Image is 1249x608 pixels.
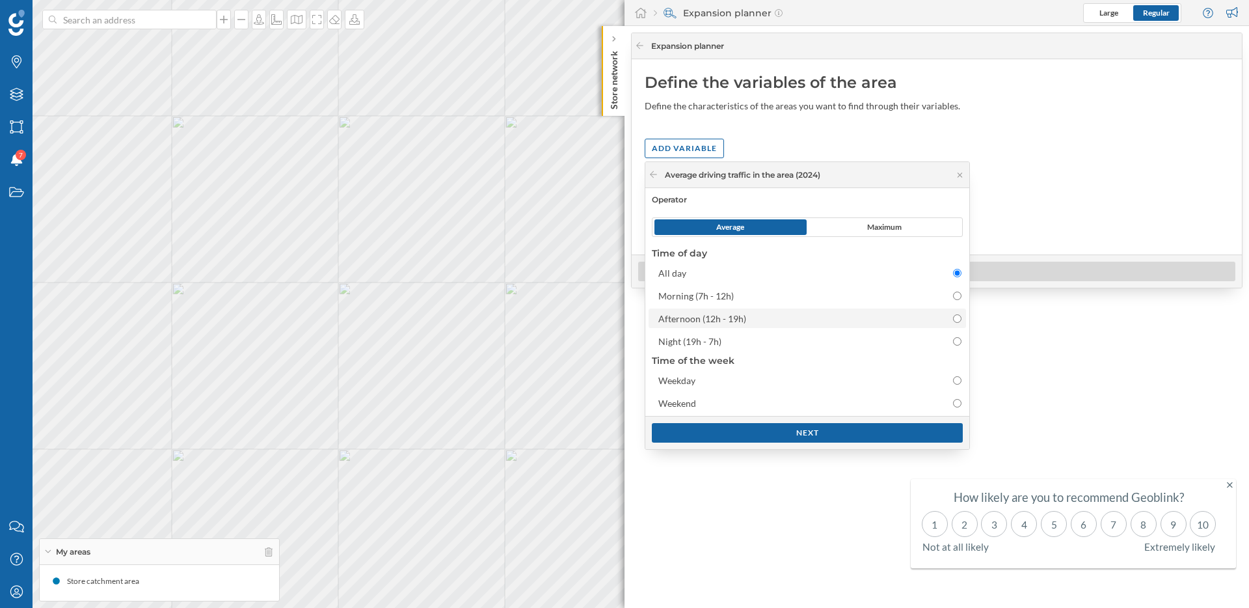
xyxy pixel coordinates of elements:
[651,40,724,52] span: Expansion planner
[953,337,961,346] input: Night (19h - 7h)
[716,221,744,233] span: Average
[665,169,820,181] div: Average driving traffic in the area (2024)
[1144,540,1215,553] span: Extremely likely
[922,540,989,553] span: Not at all likely
[953,399,961,408] input: Weekend
[645,100,983,113] div: Define the characteristics of the areas you want to find through their variables.
[19,148,23,161] span: 7
[658,336,721,347] div: Night (19h - 7h)
[1101,511,1127,537] div: 7
[8,10,25,36] img: Geoblink Logo
[1011,511,1037,537] div: 4
[1161,511,1187,537] div: 9
[67,575,146,588] div: Store catchment area
[1041,511,1067,537] div: 5
[867,221,902,233] span: Maximum
[27,9,74,21] span: Support
[658,290,734,301] div: Morning (7h - 12h)
[664,7,677,20] img: search-areas.svg
[654,7,783,20] div: Expansion planner
[1190,511,1216,537] div: 10
[1071,511,1097,537] div: 6
[1131,511,1157,537] div: 8
[953,376,961,385] input: Weekday
[920,491,1218,504] div: How likely are you to recommend Geoblink?
[1143,8,1170,18] span: Regular
[608,46,621,109] p: Store network
[953,269,961,277] input: All day
[652,195,963,204] div: Operator
[981,511,1007,537] div: 3
[953,292,961,300] input: Morning (7h - 12h)
[922,511,948,537] div: 1
[1099,8,1118,18] span: Large
[953,314,961,323] input: Afternoon (12h - 19h)
[652,354,969,367] div: Time of the week
[658,268,686,279] div: All day
[658,375,695,386] div: Weekday
[652,247,969,260] div: Time of day
[952,511,978,537] div: 2
[645,72,1229,93] div: Define the variables of the area
[56,546,90,558] span: My areas
[658,398,696,409] div: Weekend
[658,313,746,324] div: Afternoon (12h - 19h)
